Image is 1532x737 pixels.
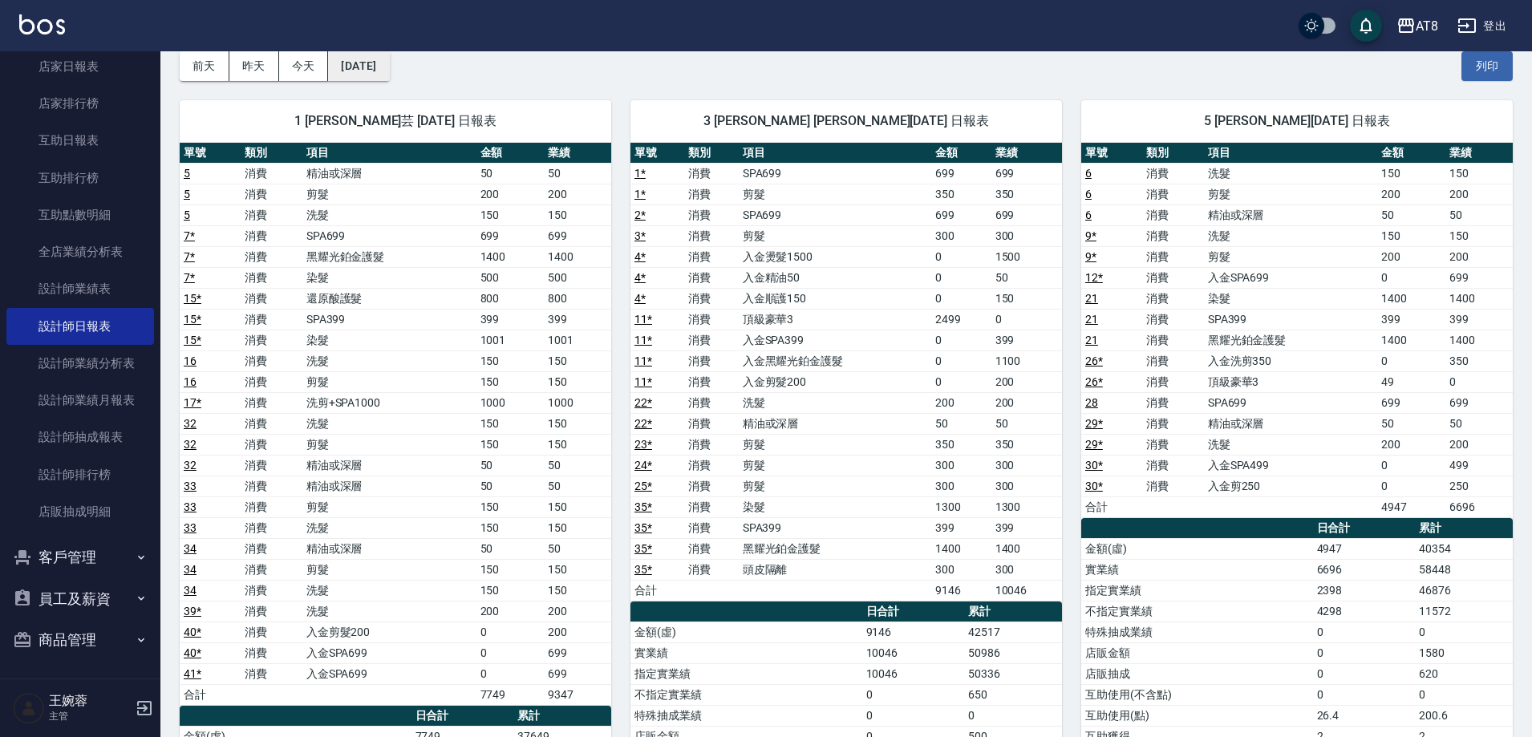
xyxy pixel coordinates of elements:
[544,559,611,580] td: 150
[544,246,611,267] td: 1400
[476,246,544,267] td: 1400
[739,184,932,204] td: 剪髮
[1142,434,1203,455] td: 消費
[630,143,684,164] th: 單號
[1142,350,1203,371] td: 消費
[1204,288,1378,309] td: 染髮
[1445,392,1513,413] td: 699
[476,413,544,434] td: 150
[991,496,1062,517] td: 1300
[1313,538,1415,559] td: 4947
[302,434,476,455] td: 剪髮
[739,309,932,330] td: 頂級豪華3
[476,225,544,246] td: 699
[1204,392,1378,413] td: SPA699
[184,584,197,597] a: 34
[302,392,476,413] td: 洗剪+SPA1000
[1204,267,1378,288] td: 入金SPA699
[1204,309,1378,330] td: SPA399
[931,413,991,434] td: 50
[544,538,611,559] td: 50
[6,160,154,196] a: 互助排行榜
[1142,413,1203,434] td: 消費
[739,163,932,184] td: SPA699
[739,350,932,371] td: 入金黑耀光鉑金護髮
[1377,413,1445,434] td: 50
[241,288,302,309] td: 消費
[1085,188,1092,200] a: 6
[739,267,932,288] td: 入金精油50
[1377,455,1445,476] td: 0
[931,288,991,309] td: 0
[739,538,932,559] td: 黑耀光鉑金護髮
[199,113,592,129] span: 1 [PERSON_NAME]芸 [DATE] 日報表
[49,693,131,709] h5: 王婉蓉
[241,204,302,225] td: 消費
[931,371,991,392] td: 0
[302,371,476,392] td: 剪髮
[684,496,738,517] td: 消費
[1142,371,1203,392] td: 消費
[184,375,197,388] a: 16
[241,413,302,434] td: 消費
[991,350,1062,371] td: 1100
[991,413,1062,434] td: 50
[684,517,738,538] td: 消費
[931,496,991,517] td: 1300
[684,455,738,476] td: 消費
[6,456,154,493] a: 設計師排行榜
[1416,16,1438,36] div: AT8
[1451,11,1513,41] button: 登出
[180,51,229,81] button: 前天
[991,225,1062,246] td: 300
[1085,209,1092,221] a: 6
[544,392,611,413] td: 1000
[6,419,154,456] a: 設計師抽成報表
[1204,163,1378,184] td: 洗髮
[684,184,738,204] td: 消費
[1377,225,1445,246] td: 150
[476,559,544,580] td: 150
[476,309,544,330] td: 399
[241,517,302,538] td: 消費
[650,113,1043,129] span: 3 [PERSON_NAME] [PERSON_NAME][DATE] 日報表
[684,225,738,246] td: 消費
[1142,246,1203,267] td: 消費
[931,392,991,413] td: 200
[1445,350,1513,371] td: 350
[1445,163,1513,184] td: 150
[476,143,544,164] th: 金額
[739,330,932,350] td: 入金SPA399
[684,143,738,164] th: 類別
[476,496,544,517] td: 150
[6,233,154,270] a: 全店業績分析表
[1415,518,1513,539] th: 累計
[1204,184,1378,204] td: 剪髮
[1142,143,1203,164] th: 類別
[1142,476,1203,496] td: 消費
[1445,496,1513,517] td: 6696
[1377,163,1445,184] td: 150
[476,455,544,476] td: 50
[1085,334,1098,346] a: 21
[1445,288,1513,309] td: 1400
[684,163,738,184] td: 消費
[1085,292,1098,305] a: 21
[184,521,197,534] a: 33
[6,48,154,85] a: 店家日報表
[6,578,154,620] button: 員工及薪資
[229,51,279,81] button: 昨天
[684,309,738,330] td: 消費
[6,537,154,578] button: 客戶管理
[544,225,611,246] td: 699
[684,413,738,434] td: 消費
[991,538,1062,559] td: 1400
[1445,413,1513,434] td: 50
[302,350,476,371] td: 洗髮
[739,434,932,455] td: 剪髮
[1377,267,1445,288] td: 0
[1142,309,1203,330] td: 消費
[544,288,611,309] td: 800
[1415,538,1513,559] td: 40354
[19,14,65,34] img: Logo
